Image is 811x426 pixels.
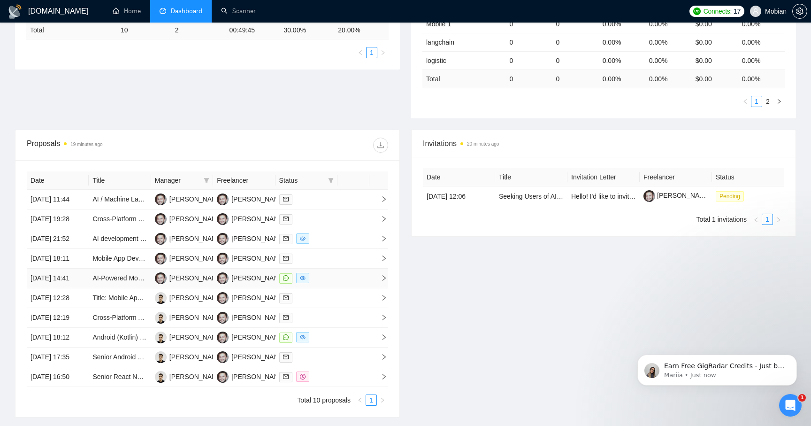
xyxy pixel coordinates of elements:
[354,395,366,406] button: left
[151,171,213,190] th: Manager
[27,348,89,367] td: [DATE] 17:35
[89,269,151,288] td: AI-Powered Mobile App Developer for Skincare Face Analysis & Product Recommendations
[499,193,686,200] a: Seeking Users of AI Coding & Development Tools – Paid Survey
[426,39,454,46] a: langchain
[231,372,285,382] div: [PERSON_NAME]
[567,168,640,186] th: Invitation Letter
[231,233,285,244] div: [PERSON_NAME]
[202,173,211,187] span: filter
[231,194,285,204] div: [PERSON_NAME]
[645,51,692,70] td: 0.00%
[155,332,167,343] img: IH
[740,96,751,107] li: Previous Page
[373,216,387,222] span: right
[358,50,363,55] span: left
[373,294,387,301] span: right
[373,373,387,380] span: right
[27,190,89,209] td: [DATE] 11:44
[70,142,102,147] time: 19 minutes ago
[92,195,258,203] a: AI / Machine Language Solution Architect/Technical Lead
[217,254,285,262] a: VP[PERSON_NAME]
[155,312,167,324] img: IH
[117,21,171,39] td: 10
[280,21,334,39] td: 30.00 %
[155,194,167,205] img: VP
[599,15,645,33] td: 0.00%
[704,6,732,16] span: Connects:
[423,168,495,186] th: Date
[231,273,285,283] div: [PERSON_NAME]
[792,4,807,19] button: setting
[423,186,495,206] td: [DATE] 12:06
[798,394,806,402] span: 1
[231,253,285,263] div: [PERSON_NAME]
[373,196,387,202] span: right
[89,328,151,348] td: Android (Kotlin) Consultant for App Development Support
[300,374,306,380] span: dollar
[217,213,229,225] img: VP
[155,195,223,202] a: VP[PERSON_NAME]
[776,99,782,104] span: right
[217,233,229,245] img: VP
[506,33,552,51] td: 0
[373,354,387,360] span: right
[217,351,229,363] img: VP
[27,367,89,387] td: [DATE] 16:50
[231,332,285,342] div: [PERSON_NAME]
[354,395,366,406] li: Previous Page
[27,288,89,308] td: [DATE] 12:28
[373,275,387,281] span: right
[762,214,773,225] a: 1
[750,214,762,225] button: left
[740,96,751,107] button: left
[467,141,499,147] time: 20 minutes ago
[92,373,183,380] a: Senior React Native Developer
[643,192,711,199] a: [PERSON_NAME]
[373,138,388,153] button: download
[300,275,306,281] span: eye
[692,15,738,33] td: $0.00
[377,47,389,58] button: right
[423,138,784,149] span: Invitations
[716,192,748,200] a: Pending
[373,255,387,262] span: right
[762,96,773,107] li: 2
[506,51,552,70] td: 0
[283,236,289,241] span: mail
[217,294,285,301] a: VP[PERSON_NAME]
[773,214,784,225] button: right
[599,51,645,70] td: 0.00%
[217,353,285,360] a: VP[PERSON_NAME]
[645,33,692,51] td: 0.00%
[169,372,223,382] div: [PERSON_NAME]
[326,173,336,187] span: filter
[169,312,223,323] div: [PERSON_NAME]
[217,312,229,324] img: VP
[300,334,306,340] span: eye
[762,214,773,225] li: 1
[155,372,223,380] a: IH[PERSON_NAME]
[217,274,285,281] a: VP[PERSON_NAME]
[279,175,324,186] span: Status
[217,195,285,202] a: VP[PERSON_NAME]
[231,312,285,323] div: [PERSON_NAME]
[738,51,785,70] td: 0.00%
[155,274,223,281] a: VP[PERSON_NAME]
[160,8,166,14] span: dashboard
[599,33,645,51] td: 0.00%
[750,214,762,225] li: Previous Page
[231,352,285,362] div: [PERSON_NAME]
[623,335,811,401] iframe: Intercom notifications message
[355,47,366,58] button: left
[793,8,807,15] span: setting
[283,334,289,340] span: message
[283,275,289,281] span: message
[328,178,334,183] span: filter
[27,209,89,229] td: [DATE] 19:28
[89,190,151,209] td: AI / Machine Language Solution Architect/Technical Lead
[716,191,744,201] span: Pending
[155,371,167,383] img: IH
